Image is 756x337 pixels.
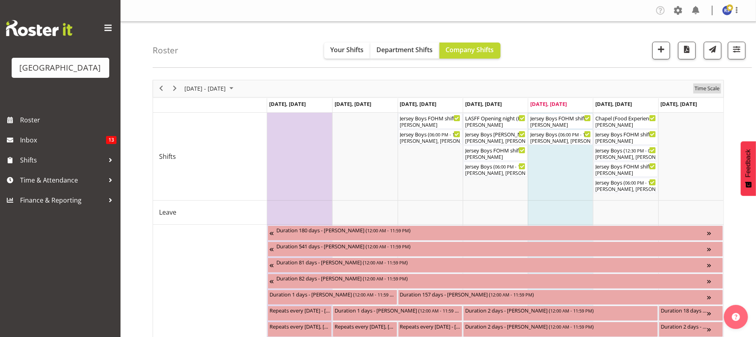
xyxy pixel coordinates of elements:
[678,42,696,59] button: Download a PDF of the roster according to the set date range.
[153,201,267,225] td: Leave resource
[335,322,395,330] div: Repeats every [DATE], [DATE], [DATE], [DATE] - [PERSON_NAME] ( )
[400,100,437,108] span: [DATE], [DATE]
[728,42,746,59] button: Filter Shifts
[364,259,406,266] span: 12:00 AM - 11:59 PM
[446,45,494,54] span: Company Shifts
[324,43,370,59] button: Your Shifts
[594,114,658,129] div: Shifts"s event - Chapel (Food Experience / Party) Cargo Shed Begin From Saturday, September 27, 2...
[20,62,101,74] div: [GEOGRAPHIC_DATA]
[530,138,590,145] div: [PERSON_NAME], [PERSON_NAME], [PERSON_NAME], [PERSON_NAME], [PERSON_NAME], [PERSON_NAME], [PERSON...
[465,146,525,154] div: Jersey Boys FOHM shift ( )
[400,322,460,330] div: Repeats every [DATE] - [PERSON_NAME] ( )
[268,306,332,321] div: Unavailability"s event - Repeats every monday - Dillyn Shine Begin From Monday, September 22, 202...
[465,100,502,108] span: [DATE], [DATE]
[268,225,723,241] div: Unavailability"s event - Duration 180 days - Katrina Luca Begin From Friday, July 4, 2025 at 12:0...
[596,130,656,138] div: Jersey Boys FOHM shift ( )
[333,306,462,321] div: Unavailability"s event - Duration 1 days - Hanna Peters Begin From Tuesday, September 23, 2025 at...
[625,179,667,186] span: 06:00 PM - 10:10 PM
[704,42,721,59] button: Send a list of all shifts for the selected filtered period to all rostered employees.
[594,162,658,177] div: Shifts"s event - Jersey Boys FOHM shift Begin From Saturday, September 27, 2025 at 5:15:00 PM GMT...
[596,170,656,177] div: [PERSON_NAME]
[530,100,567,108] span: [DATE], [DATE]
[596,122,656,129] div: [PERSON_NAME]
[400,114,460,122] div: Jersey Boys FOHM shift ( )
[659,322,723,337] div: Unavailability"s event - Duration 2 days - Elea Hargreaves Begin From Sunday, September 28, 2025 ...
[465,130,525,138] div: Jersey Boys [PERSON_NAME]'s Pre Show Event ( )
[439,43,501,59] button: Company Shifts
[182,80,238,97] div: September 22 - 28, 2025
[420,307,462,314] span: 12:00 AM - 11:59 PM
[400,122,460,129] div: [PERSON_NAME]
[183,83,237,93] button: September 2025
[184,83,227,93] span: [DATE] - [DATE]
[596,162,656,170] div: Jersey Boys FOHM shift ( )
[270,290,395,298] div: Duration 1 days - [PERSON_NAME] ( )
[463,114,527,129] div: Shifts"s event - LASFF Opening night (Film festival) Cargo Shed Begin From Thursday, September 25...
[560,131,602,138] span: 06:00 PM - 10:10 PM
[20,174,104,186] span: Time & Attendance
[595,100,632,108] span: [DATE], [DATE]
[364,275,406,282] span: 12:00 AM - 11:59 PM
[269,100,306,108] span: [DATE], [DATE]
[465,322,656,330] div: Duration 2 days - [PERSON_NAME] ( )
[333,322,397,337] div: Unavailability"s event - Repeats every monday, tuesday, saturday, sunday - Dion Stewart Begin Fro...
[465,306,656,314] div: Duration 2 days - [PERSON_NAME] ( )
[596,178,656,186] div: Jersey Boys ( )
[154,80,168,97] div: previous period
[693,83,721,93] button: Time Scale
[335,100,371,108] span: [DATE], [DATE]
[20,134,106,146] span: Inbox
[20,154,104,166] span: Shifts
[596,138,656,145] div: [PERSON_NAME]
[530,122,590,129] div: [PERSON_NAME]
[741,141,756,196] button: Feedback - Show survey
[276,242,707,250] div: Duration 541 days - [PERSON_NAME] ( )
[661,100,697,108] span: [DATE], [DATE]
[331,45,364,54] span: Your Shifts
[268,258,723,273] div: Unavailability"s event - Duration 81 days - Grace Cavell Begin From Thursday, July 17, 2025 at 12...
[530,114,590,122] div: Jersey Boys FOHM shift ( )
[268,290,397,305] div: Unavailability"s event - Duration 1 days - Amy Duncanson Begin From Monday, September 22, 2025 at...
[270,306,330,314] div: Repeats every [DATE] - [PERSON_NAME] ( )
[159,207,176,217] span: Leave
[465,170,525,177] div: [PERSON_NAME], [PERSON_NAME], [PERSON_NAME], [PERSON_NAME], [PERSON_NAME], [PERSON_NAME], [PERSON...
[465,122,525,129] div: [PERSON_NAME]
[745,149,752,177] span: Feedback
[20,194,104,206] span: Finance & Reporting
[170,83,180,93] button: Next
[398,322,462,337] div: Unavailability"s event - Repeats every wednesday - Fiona Macnab Begin From Wednesday, September 2...
[463,162,527,177] div: Shifts"s event - Jersey Boys Begin From Thursday, September 25, 2025 at 6:00:00 PM GMT+12:00 Ends...
[661,306,707,314] div: Duration 18 days - [PERSON_NAME] ( )
[528,130,593,145] div: Shifts"s event - Jersey Boys Begin From Friday, September 26, 2025 at 6:00:00 PM GMT+12:00 Ends A...
[355,291,396,298] span: 12:00 AM - 11:59 PM
[270,322,330,330] div: Repeats every [DATE], [DATE], [DATE], [DATE] - [PERSON_NAME] ( )
[398,114,462,129] div: Shifts"s event - Jersey Boys FOHM shift Begin From Wednesday, September 24, 2025 at 5:15:00 PM GM...
[625,147,667,154] span: 12:30 PM - 04:30 PM
[594,146,658,161] div: Shifts"s event - Jersey Boys Begin From Saturday, September 27, 2025 at 12:30:00 PM GMT+12:00 End...
[367,243,409,250] span: 12:00 AM - 11:59 PM
[495,163,537,170] span: 06:00 PM - 10:10 PM
[530,130,590,138] div: Jersey Boys ( )
[550,307,592,314] span: 12:00 AM - 11:59 PM
[398,130,462,145] div: Shifts"s event - Jersey Boys Begin From Wednesday, September 24, 2025 at 6:00:00 PM GMT+12:00 End...
[732,313,740,321] img: help-xxl-2.png
[106,136,116,144] span: 13
[722,6,732,15] img: robyn-shefer9526.jpg
[596,114,656,122] div: Chapel (Food Experience / Party) Cargo Shed ( )
[6,20,72,36] img: Rosterit website logo
[465,162,525,170] div: Jersey Boys ( )
[463,306,658,321] div: Unavailability"s event - Duration 2 days - Beana Badenhorst Begin From Thursday, September 25, 20...
[276,226,707,234] div: Duration 180 days - [PERSON_NAME] ( )
[596,186,656,193] div: [PERSON_NAME], [PERSON_NAME], [PERSON_NAME], [PERSON_NAME], [PERSON_NAME], [PERSON_NAME], [PERSON...
[335,306,460,314] div: Duration 1 days - [PERSON_NAME] ( )
[400,290,707,298] div: Duration 157 days - [PERSON_NAME] ( )
[652,42,670,59] button: Add a new shift
[594,178,658,193] div: Shifts"s event - Jersey Boys Begin From Saturday, September 27, 2025 at 6:00:00 PM GMT+12:00 Ends...
[550,323,592,330] span: 12:00 AM - 11:59 PM
[661,322,707,330] div: Duration 2 days - [PERSON_NAME] ( )
[400,130,460,138] div: Jersey Boys ( )
[398,290,723,305] div: Unavailability"s event - Duration 157 days - Ailie Rundle Begin From Wednesday, September 24, 202...
[400,138,460,145] div: [PERSON_NAME], [PERSON_NAME], [PERSON_NAME], [PERSON_NAME], [PERSON_NAME], [PERSON_NAME], [PERSON...
[168,80,182,97] div: next period
[465,114,525,122] div: LASFF Opening night (Film festival) Cargo Shed ( )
